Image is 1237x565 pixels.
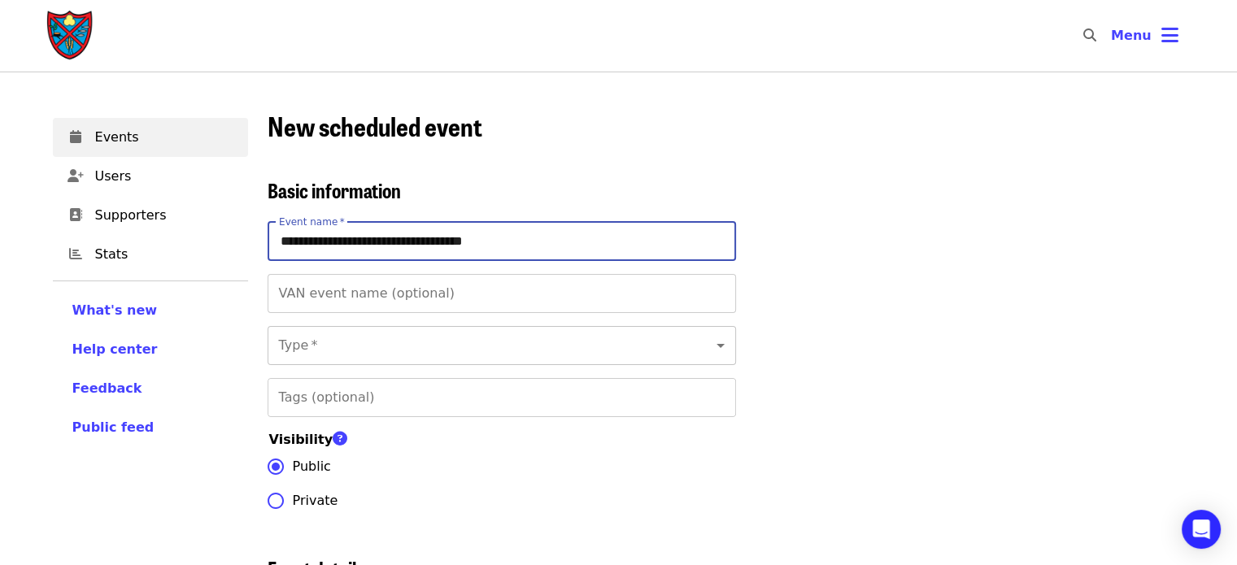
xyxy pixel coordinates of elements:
div: Open Intercom Messenger [1182,510,1221,549]
a: Public feed [72,418,229,437]
i: address-book icon [69,207,82,223]
span: Supporters [95,206,235,225]
div: ​ [268,326,736,365]
input: VAN event name (optional) [268,274,736,313]
a: What's new [72,301,229,320]
a: Supporters [53,196,248,235]
span: Events [95,128,235,147]
img: Society of St. Andrew - Home [46,10,95,62]
i: search icon [1083,28,1096,43]
a: Users [53,157,248,196]
i: user-plus icon [68,168,84,184]
span: New scheduled event [268,106,482,145]
a: Events [53,118,248,157]
span: Basic information [268,176,401,204]
input: Event name [268,222,736,261]
label: Event name [279,217,345,227]
span: What's new [72,302,158,318]
a: Stats [53,235,248,274]
i: question-circle icon [333,430,347,448]
span: Public [293,457,331,476]
i: calendar icon [70,129,81,145]
button: Feedback [72,379,142,398]
span: Users [95,167,235,186]
span: Visibility [269,432,358,447]
span: Menu [1111,28,1152,43]
input: Search [1106,16,1119,55]
span: Stats [95,245,235,264]
button: Toggle account menu [1098,16,1191,55]
span: Private [293,491,338,511]
i: bars icon [1161,24,1178,47]
i: chart-bar icon [69,246,82,262]
a: Help center [72,340,229,359]
span: Public feed [72,419,155,435]
span: Help center [72,341,158,357]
